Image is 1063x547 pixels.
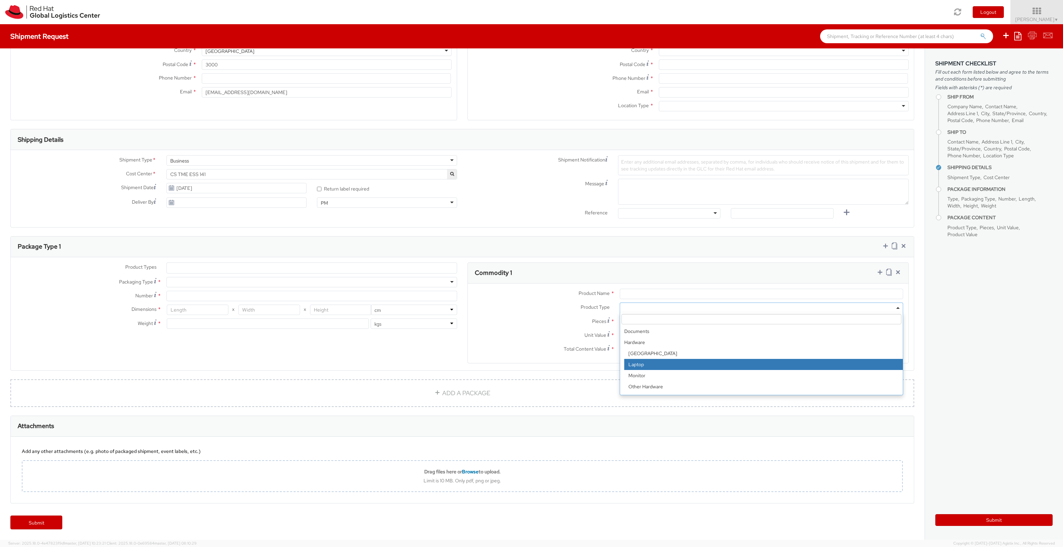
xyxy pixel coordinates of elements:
button: Logout [973,6,1004,18]
label: Return label required [317,184,370,192]
div: PM [321,200,328,206]
span: Country [984,146,1001,152]
span: Pieces [592,318,606,324]
span: X [228,305,238,315]
img: rh-logistics-00dfa346123c4ec078e1.svg [5,5,100,19]
h4: Package Information [947,187,1053,192]
span: State/Province [947,146,981,152]
span: Copyright © [DATE]-[DATE] Agistix Inc., All Rights Reserved [953,541,1055,546]
span: Postal Code [620,61,645,67]
span: Shipment Type [119,156,152,164]
span: Country [631,47,649,53]
span: X [300,305,310,315]
span: master, [DATE] 10:23:21 [65,541,106,546]
input: Height [310,305,372,315]
h3: Shipping Details [18,136,63,143]
h4: Ship To [947,130,1053,135]
span: Packaging Type [961,196,995,202]
h3: Commodity 1 [475,269,512,276]
li: Monitor [624,370,903,381]
span: Product Types [125,264,156,270]
span: master, [DATE] 08:10:29 [154,541,197,546]
input: Shipment, Tracking or Reference Number (at least 4 chars) [820,29,993,43]
li: [GEOGRAPHIC_DATA] [624,348,903,359]
span: Phone Number [159,75,192,81]
span: Type [947,196,958,202]
span: Length [1019,196,1035,202]
span: Deliver By [132,198,154,206]
span: Unit Value [584,332,606,338]
h4: Shipment Request [10,33,69,40]
button: Submit [935,514,1053,526]
span: Server: 2025.18.0-4e47823f9d1 [8,541,106,546]
span: Phone Number [947,152,980,159]
span: State/Province [992,110,1026,117]
span: Packaging Type [119,279,153,285]
span: Number [135,293,153,299]
a: ADD A PACKAGE [10,379,914,407]
span: Phone Number [976,117,1009,123]
h4: Shipping Details [947,165,1053,170]
span: CS TME ESS 141 [170,171,453,177]
span: Country [1029,110,1046,117]
span: Product Type [581,304,610,310]
span: Email [637,89,649,95]
a: Submit [10,516,62,529]
span: Contact Name [985,103,1016,110]
span: Fill out each form listed below and agree to the terms and conditions before submitting [935,68,1053,82]
input: Width [238,305,300,315]
span: Weight [981,203,996,209]
span: [PERSON_NAME] [1015,16,1059,22]
li: Laptop [624,359,903,370]
span: Shipment Type [947,174,980,180]
span: Number [998,196,1016,202]
span: Client: 2025.18.0-0e69584 [107,541,197,546]
span: Weight [138,320,153,326]
span: Postal Code [163,61,188,67]
h3: Package Type 1 [18,243,61,250]
span: Message [585,180,604,187]
span: Fields with asterisks (*) are required [935,84,1053,91]
span: CS TME ESS 141 [166,169,457,179]
b: Drag files here or to upload. [424,469,501,475]
span: Shipment Date [121,184,154,191]
span: Postal Code [947,117,973,123]
span: Total Content Value [564,346,606,352]
input: Return label required [317,187,321,191]
span: Product Value [947,231,978,238]
span: Enter any additional email addresses, separated by comma, for individuals who should receive noti... [621,159,904,172]
span: Postal Code [1004,146,1030,152]
span: Company Name [947,103,982,110]
span: Reference [585,210,608,216]
span: Unit Value [997,224,1019,231]
h4: Package Content [947,215,1053,220]
li: Hardware [620,337,903,414]
span: Email [180,89,192,95]
span: Pieces [980,224,994,231]
div: Add any other attachments (e.g. photo of packaged shipment, event labels, etc.) [22,448,903,455]
span: ▼ [1054,17,1059,22]
span: Width [947,203,960,209]
li: Documents [620,326,903,337]
span: Browse [462,469,479,475]
h3: Shipment Checklist [935,61,1053,67]
span: Shipment Notification [558,156,605,164]
strong: Hardware [620,337,903,348]
span: Cost Center [126,170,152,178]
span: Location Type [618,102,649,109]
span: Country [174,47,192,53]
div: [GEOGRAPHIC_DATA] [206,48,254,55]
span: Product Type [947,224,976,231]
h3: Attachments [18,423,54,429]
h4: Ship From [947,94,1053,100]
span: Email [1012,117,1024,123]
span: Cost Center [983,174,1010,180]
span: Address Line 1 [982,139,1012,145]
span: Height [963,203,978,209]
span: Dimensions [131,306,156,312]
span: Address Line 1 [947,110,978,117]
span: City [1015,139,1024,145]
div: Limit is 10 MB. Only pdf, png or jpeg. [22,478,902,484]
span: Product Name [579,290,610,296]
div: Business [170,157,189,164]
